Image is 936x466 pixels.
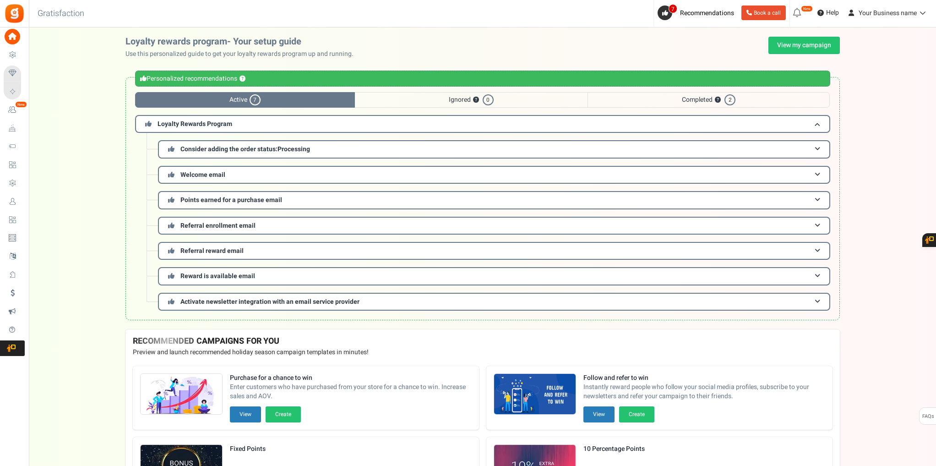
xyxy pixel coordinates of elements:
strong: Follow and refer to win [583,373,825,383]
strong: Purchase for a chance to win [230,373,472,383]
span: 2 [724,94,735,105]
span: Instantly reward people who follow your social media profiles, subscribe to your newsletters and ... [583,383,825,401]
h2: Loyalty rewards program- Your setup guide [125,37,361,47]
img: Recommended Campaigns [141,374,222,415]
button: Create [619,406,654,422]
strong: Fixed Points [230,444,301,454]
span: Points earned for a purchase email [180,195,282,205]
span: Active [135,92,355,108]
a: 7 Recommendations [658,5,738,20]
p: Preview and launch recommended holiday season campaign templates in minutes! [133,348,833,357]
span: Referral reward email [180,246,244,256]
span: Welcome email [180,170,225,180]
h3: Gratisfaction [27,5,94,23]
span: Consider adding the order status: [180,144,310,154]
div: Personalized recommendations [135,71,830,87]
span: Processing [278,144,310,154]
a: Book a call [741,5,786,20]
span: Your Business name [859,8,917,18]
button: View [230,406,261,422]
em: New [801,5,813,12]
a: New [4,102,25,118]
span: Help [824,8,839,17]
span: 0 [483,94,494,105]
span: Ignored [355,92,588,108]
strong: 10 Percentage Points [583,444,654,454]
span: Referral enrollment email [180,221,256,230]
em: New [15,101,27,108]
span: Activate newsletter integration with an email service provider [180,297,359,307]
button: ? [473,97,479,103]
p: Use this personalized guide to get your loyalty rewards program up and running. [125,49,361,59]
span: 7 [669,4,677,13]
span: Reward is available email [180,271,255,281]
span: Enter customers who have purchased from your store for a chance to win. Increase sales and AOV. [230,383,472,401]
a: Help [814,5,843,20]
span: Recommendations [680,8,734,18]
span: FAQs [922,408,934,425]
h4: RECOMMENDED CAMPAIGNS FOR YOU [133,337,833,346]
a: View my campaign [768,37,840,54]
button: ? [715,97,721,103]
span: Loyalty Rewards Program [158,119,232,129]
span: Completed [588,92,830,108]
img: Gratisfaction [4,3,25,24]
button: ? [239,76,245,82]
span: 7 [250,94,261,105]
img: Recommended Campaigns [494,374,576,415]
button: Create [266,406,301,422]
button: View [583,406,615,422]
